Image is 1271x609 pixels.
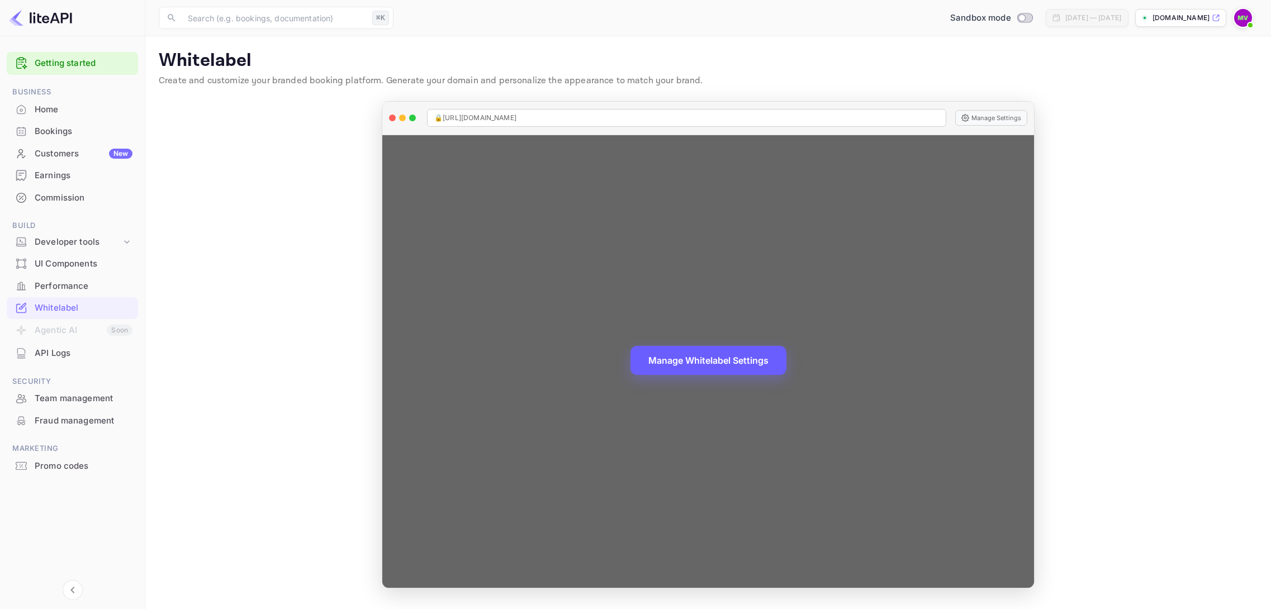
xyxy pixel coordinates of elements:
[7,232,138,252] div: Developer tools
[7,253,138,274] a: UI Components
[950,12,1011,25] span: Sandbox mode
[7,455,138,477] div: Promo codes
[7,297,138,319] div: Whitelabel
[7,220,138,232] span: Build
[7,187,138,209] div: Commission
[1234,9,1252,27] img: Michael Vogt
[7,342,138,364] div: API Logs
[35,258,132,270] div: UI Components
[35,103,132,116] div: Home
[35,347,132,360] div: API Logs
[434,113,516,123] span: 🔒 [URL][DOMAIN_NAME]
[7,297,138,318] a: Whitelabel
[35,125,132,138] div: Bookings
[7,253,138,275] div: UI Components
[35,302,132,315] div: Whitelabel
[7,165,138,187] div: Earnings
[7,388,138,408] a: Team management
[955,110,1027,126] button: Manage Settings
[35,280,132,293] div: Performance
[7,99,138,121] div: Home
[630,346,786,375] button: Manage Whitelabel Settings
[35,169,132,182] div: Earnings
[7,121,138,141] a: Bookings
[1065,13,1121,23] div: [DATE] — [DATE]
[35,57,132,70] a: Getting started
[946,12,1037,25] div: Switch to Production mode
[1153,13,1210,23] p: [DOMAIN_NAME]
[7,86,138,98] span: Business
[7,410,138,432] div: Fraud management
[7,165,138,185] a: Earnings
[7,143,138,164] a: CustomersNew
[7,121,138,142] div: Bookings
[9,9,72,27] img: LiteAPI logo
[63,580,83,600] button: Collapse navigation
[372,11,389,25] div: ⌘K
[35,415,132,427] div: Fraud management
[159,74,1258,88] p: Create and customize your branded booking platform. Generate your domain and personalize the appe...
[7,275,138,297] div: Performance
[35,460,132,473] div: Promo codes
[7,455,138,476] a: Promo codes
[7,143,138,165] div: CustomersNew
[159,50,1258,72] p: Whitelabel
[35,148,132,160] div: Customers
[7,187,138,208] a: Commission
[7,388,138,410] div: Team management
[7,375,138,388] span: Security
[7,52,138,75] div: Getting started
[7,342,138,363] a: API Logs
[35,236,121,249] div: Developer tools
[109,149,132,159] div: New
[7,275,138,296] a: Performance
[181,7,368,29] input: Search (e.g. bookings, documentation)
[7,410,138,431] a: Fraud management
[7,443,138,455] span: Marketing
[35,192,132,204] div: Commission
[7,99,138,120] a: Home
[35,392,132,405] div: Team management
